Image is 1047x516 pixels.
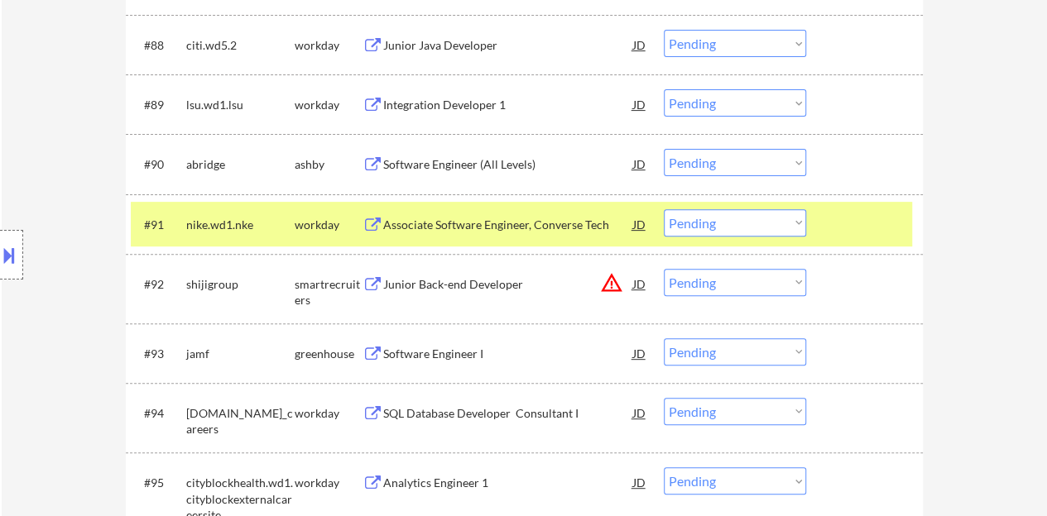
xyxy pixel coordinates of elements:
[295,156,363,173] div: ashby
[144,97,173,113] div: #89
[383,276,633,293] div: Junior Back-end Developer
[295,276,363,308] div: smartrecruiters
[383,37,633,54] div: Junior Java Developer
[632,30,648,60] div: JD
[383,97,633,113] div: Integration Developer 1
[632,338,648,368] div: JD
[186,37,295,54] div: citi.wd5.2
[144,37,173,54] div: #88
[295,405,363,422] div: workday
[144,475,173,491] div: #95
[186,97,295,113] div: lsu.wd1.lsu
[295,37,363,54] div: workday
[295,475,363,491] div: workday
[632,89,648,119] div: JD
[632,209,648,239] div: JD
[295,346,363,362] div: greenhouse
[600,271,623,294] button: warning_amber
[383,156,633,173] div: Software Engineer (All Levels)
[383,346,633,362] div: Software Engineer I
[632,398,648,428] div: JD
[632,149,648,179] div: JD
[383,475,633,491] div: Analytics Engineer 1
[186,405,295,437] div: [DOMAIN_NAME]_careers
[632,269,648,299] div: JD
[295,97,363,113] div: workday
[383,405,633,422] div: SQL Database Developer Consultant I
[632,467,648,497] div: JD
[295,217,363,233] div: workday
[144,405,173,422] div: #94
[383,217,633,233] div: Associate Software Engineer, Converse Tech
